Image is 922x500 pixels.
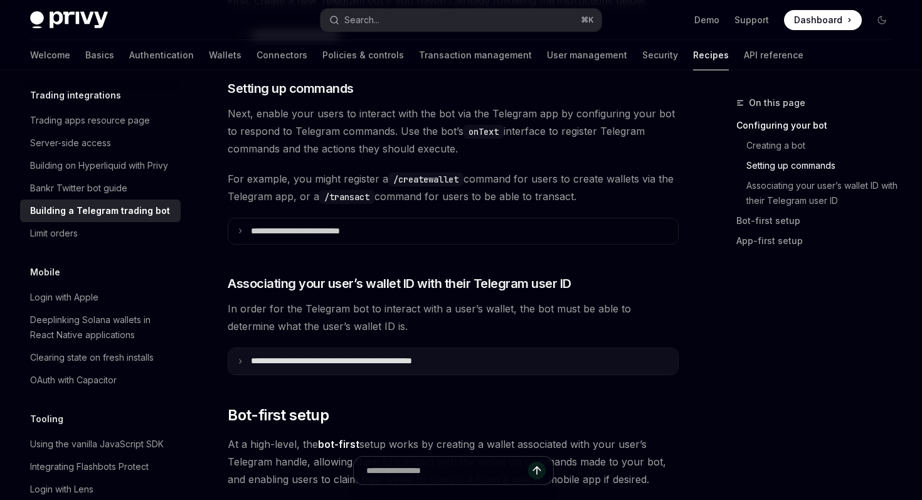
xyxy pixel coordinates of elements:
[228,275,571,292] span: Associating your user’s wallet ID with their Telegram user ID
[20,286,181,309] a: Login with Apple
[746,156,902,176] a: Setting up commands
[30,482,93,497] div: Login with Lens
[20,455,181,478] a: Integrating Flashbots Protect
[228,80,354,97] span: Setting up commands
[228,405,329,425] span: Bot-first setup
[30,226,78,241] div: Limit orders
[30,40,70,70] a: Welcome
[694,14,719,26] a: Demo
[228,105,679,157] span: Next, enable your users to interact with the bot via the Telegram app by configuring your bot to ...
[344,13,379,28] div: Search...
[228,300,679,335] span: In order for the Telegram bot to interact with a user’s wallet, the bot must be able to determine...
[321,9,601,31] button: Search...⌘K
[30,459,149,474] div: Integrating Flashbots Protect
[736,231,902,251] a: App-first setup
[30,350,154,365] div: Clearing state on fresh installs
[20,309,181,346] a: Deeplinking Solana wallets in React Native applications
[642,40,678,70] a: Security
[322,40,404,70] a: Policies & controls
[388,173,464,186] code: /createwallet
[736,211,902,231] a: Bot-first setup
[746,136,902,156] a: Creating a bot
[794,14,842,26] span: Dashboard
[749,95,805,110] span: On this page
[228,435,679,488] span: At a high-level, the setup works by creating a wallet associated with your user’s Telegram handle...
[744,40,803,70] a: API reference
[20,154,181,177] a: Building on Hyperliquid with Privy
[30,265,60,280] h5: Mobile
[20,346,181,369] a: Clearing state on fresh installs
[30,412,63,427] h5: Tooling
[30,158,168,173] div: Building on Hyperliquid with Privy
[547,40,627,70] a: User management
[20,132,181,154] a: Server-side access
[30,373,117,388] div: OAuth with Capacitor
[20,433,181,455] a: Using the vanilla JavaScript SDK
[30,437,164,452] div: Using the vanilla JavaScript SDK
[20,199,181,222] a: Building a Telegram trading bot
[746,176,902,211] a: Associating your user’s wallet ID with their Telegram user ID
[20,109,181,132] a: Trading apps resource page
[30,113,150,128] div: Trading apps resource page
[581,15,594,25] span: ⌘ K
[30,88,121,103] h5: Trading integrations
[129,40,194,70] a: Authentication
[30,136,111,151] div: Server-side access
[419,40,532,70] a: Transaction management
[20,177,181,199] a: Bankr Twitter bot guide
[528,462,546,479] button: Send message
[257,40,307,70] a: Connectors
[784,10,862,30] a: Dashboard
[30,181,127,196] div: Bankr Twitter bot guide
[693,40,729,70] a: Recipes
[20,222,181,245] a: Limit orders
[30,290,98,305] div: Login with Apple
[872,10,892,30] button: Toggle dark mode
[319,190,374,204] code: /transact
[736,115,902,136] a: Configuring your bot
[30,203,170,218] div: Building a Telegram trading bot
[209,40,241,70] a: Wallets
[734,14,769,26] a: Support
[85,40,114,70] a: Basics
[30,11,108,29] img: dark logo
[20,369,181,391] a: OAuth with Capacitor
[464,125,504,139] code: onText
[228,170,679,205] span: For example, you might register a command for users to create wallets via the Telegram app, or a ...
[318,438,359,450] strong: bot-first
[30,312,173,343] div: Deeplinking Solana wallets in React Native applications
